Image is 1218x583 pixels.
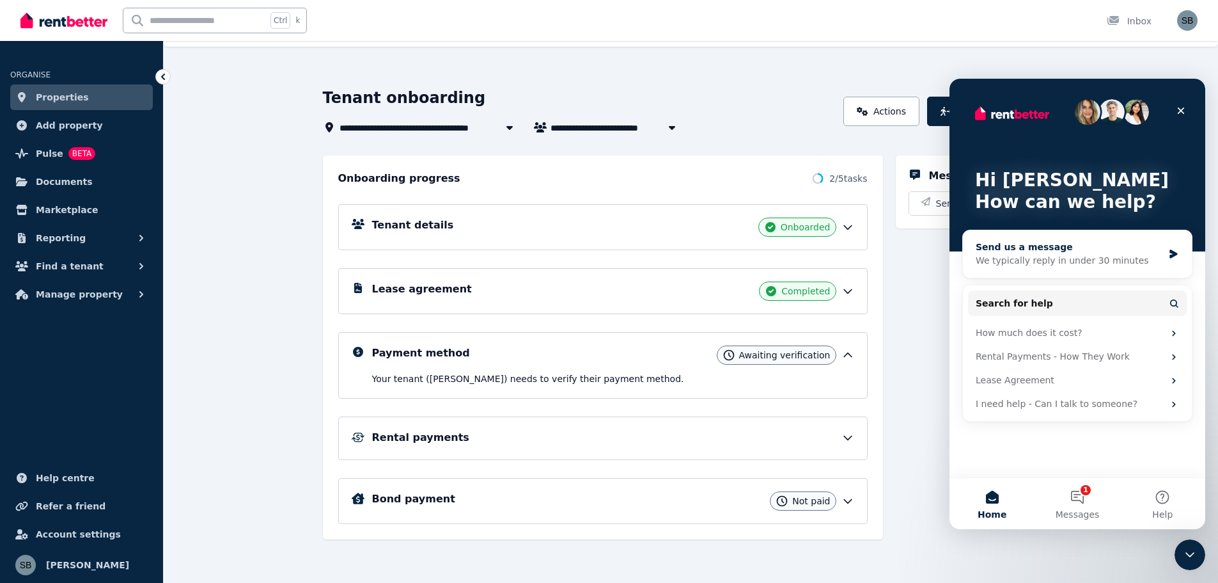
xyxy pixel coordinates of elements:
[36,527,121,542] span: Account settings
[36,470,95,486] span: Help centre
[36,259,104,274] span: Find a tenant
[20,11,107,30] img: RentBetter
[352,493,364,504] img: Bond Details
[372,372,854,385] p: Your tenant ([PERSON_NAME]) needs to verify their payment method.
[10,282,153,307] button: Manage property
[927,97,1059,126] button: Tenants moved in
[270,12,290,29] span: Ctrl
[10,141,153,166] a: PulseBETA
[36,287,123,302] span: Manage property
[10,197,153,223] a: Marketplace
[36,174,93,189] span: Documents
[10,253,153,279] button: Find a tenant
[68,147,95,160] span: BETA
[10,70,51,79] span: ORGANISE
[372,491,455,507] h5: Bond payment
[949,79,1205,529] iframe: Intercom live chat
[372,282,472,297] h5: Lease agreement
[909,192,1046,215] button: Send message
[338,171,460,186] h2: Onboarding progress
[10,225,153,251] button: Reporting
[295,15,300,26] span: k
[10,169,153,195] a: Documents
[781,221,831,234] span: Onboarded
[792,495,830,507] span: Not paid
[323,88,486,108] h1: Tenant onboarding
[781,285,830,298] span: Completed
[929,168,985,184] h5: Messages
[46,557,129,573] span: [PERSON_NAME]
[36,230,86,246] span: Reporting
[10,522,153,547] a: Account settings
[1177,10,1198,31] img: Sam Berrell
[843,97,919,126] a: Actions
[36,90,89,105] span: Properties
[36,499,105,514] span: Refer a friend
[936,197,1002,210] span: Send message
[10,113,153,138] a: Add property
[739,349,831,362] span: Awaiting verification
[10,84,153,110] a: Properties
[352,433,364,442] img: Rental Payments
[36,118,103,133] span: Add property
[36,202,98,218] span: Marketplace
[10,465,153,491] a: Help centre
[10,493,153,519] a: Refer a friend
[36,146,63,161] span: Pulse
[829,172,867,185] span: 2 / 5 tasks
[372,346,470,361] h5: Payment method
[15,555,36,575] img: Sam Berrell
[372,430,469,445] h5: Rental payments
[1175,539,1205,570] iframe: Intercom live chat
[1107,15,1152,28] div: Inbox
[372,218,454,233] h5: Tenant details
